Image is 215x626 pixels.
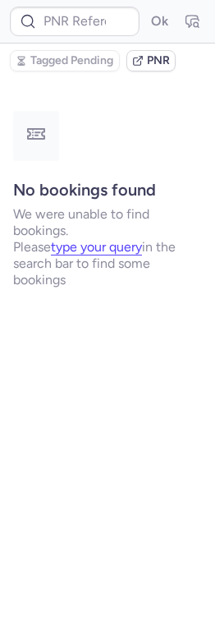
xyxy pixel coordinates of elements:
[13,206,202,239] p: We were unable to find bookings.
[10,50,120,71] button: Tagged Pending
[10,7,140,36] input: PNR Reference
[146,8,172,35] button: Ok
[147,54,170,67] span: PNR
[13,239,202,288] p: Please in the search bar to find some bookings
[126,50,176,71] button: PNR
[13,180,156,200] strong: No bookings found
[51,240,142,255] button: type your query
[30,54,113,67] span: Tagged Pending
